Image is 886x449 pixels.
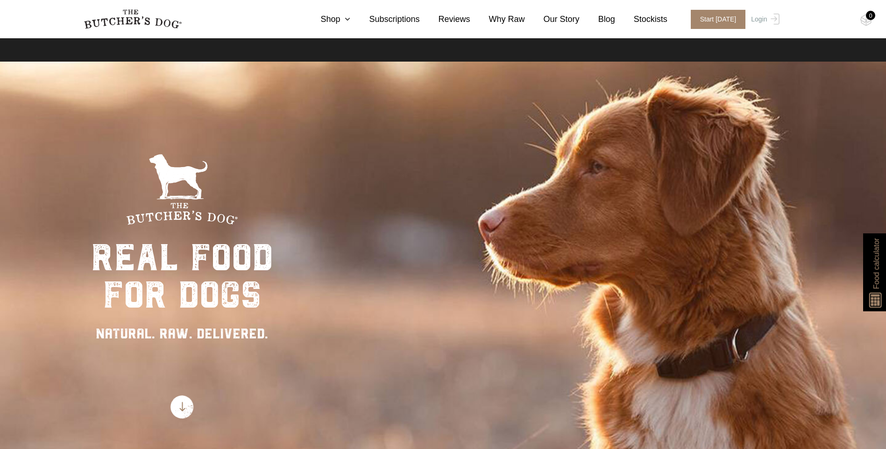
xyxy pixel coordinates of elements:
[302,13,350,26] a: Shop
[525,13,580,26] a: Our Story
[681,10,749,29] a: Start [DATE]
[860,14,872,26] img: TBD_Cart-Empty.png
[691,10,746,29] span: Start [DATE]
[871,238,882,289] span: Food calculator
[91,323,273,344] div: NATURAL. RAW. DELIVERED.
[91,239,273,314] div: real food for dogs
[420,13,470,26] a: Reviews
[470,13,525,26] a: Why Raw
[580,13,615,26] a: Blog
[615,13,667,26] a: Stockists
[866,11,875,20] div: 0
[749,10,779,29] a: Login
[350,13,419,26] a: Subscriptions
